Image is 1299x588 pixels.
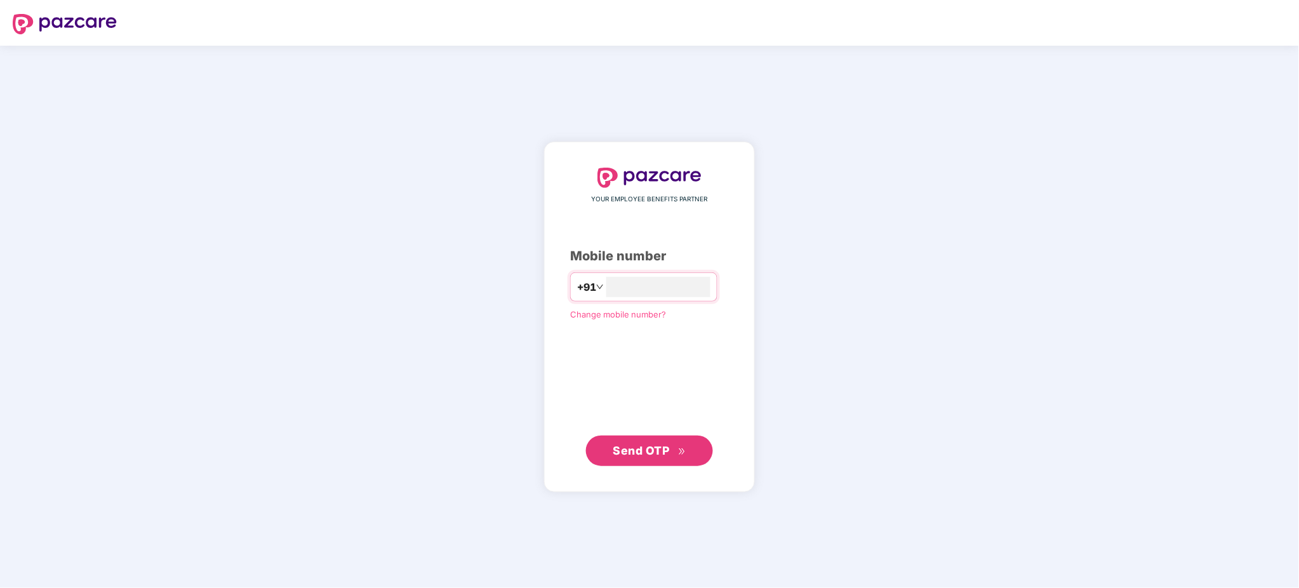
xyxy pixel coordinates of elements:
[678,448,686,456] span: double-right
[613,444,670,457] span: Send OTP
[570,246,729,266] div: Mobile number
[597,168,702,188] img: logo
[596,283,604,291] span: down
[577,279,596,295] span: +91
[586,436,713,466] button: Send OTPdouble-right
[570,309,666,319] a: Change mobile number?
[13,14,117,34] img: logo
[592,194,708,204] span: YOUR EMPLOYEE BENEFITS PARTNER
